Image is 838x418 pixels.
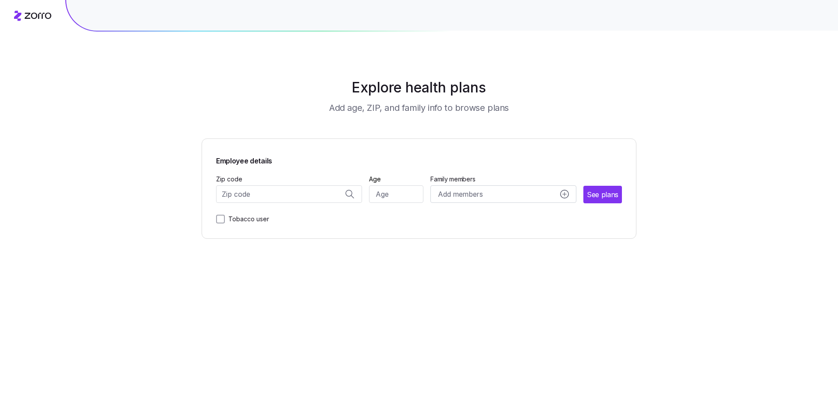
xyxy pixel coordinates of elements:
svg: add icon [560,190,569,198]
button: See plans [583,186,622,203]
label: Tobacco user [225,214,269,224]
span: See plans [587,189,618,200]
label: Zip code [216,174,242,184]
label: Age [369,174,381,184]
input: Age [369,185,424,203]
h1: Explore health plans [224,77,615,98]
span: Family members [430,175,576,184]
input: Zip code [216,185,362,203]
button: Add membersadd icon [430,185,576,203]
span: Add members [438,189,483,200]
span: Employee details [216,153,272,166]
h3: Add age, ZIP, and family info to browse plans [329,102,509,114]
